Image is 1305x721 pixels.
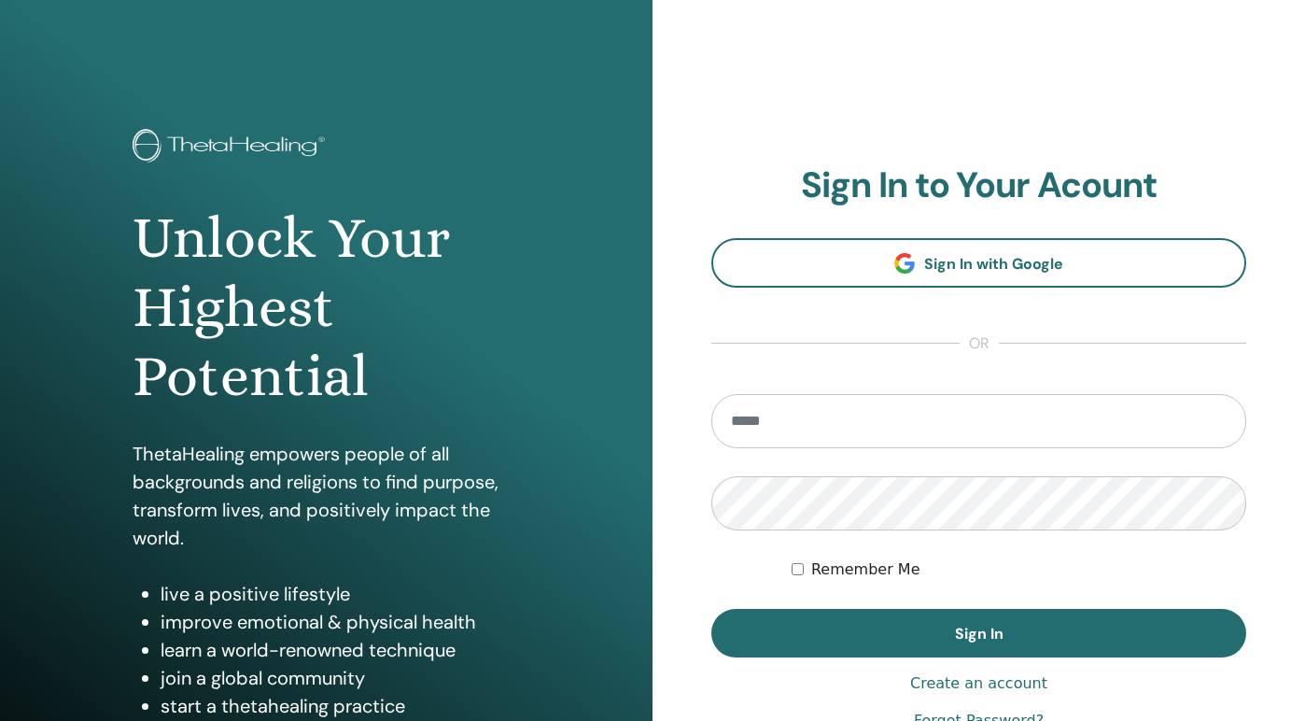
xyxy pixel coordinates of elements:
li: learn a world-renowned technique [161,636,521,664]
a: Create an account [910,672,1047,695]
span: Sign In [955,624,1003,643]
li: improve emotional & physical health [161,608,521,636]
span: or [960,332,999,355]
label: Remember Me [811,558,920,581]
h1: Unlock Your Highest Potential [133,204,521,412]
div: Keep me authenticated indefinitely or until I manually logout [792,558,1246,581]
li: join a global community [161,664,521,692]
a: Sign In with Google [711,238,1246,288]
h2: Sign In to Your Acount [711,164,1246,207]
p: ThetaHealing empowers people of all backgrounds and religions to find purpose, transform lives, a... [133,440,521,552]
button: Sign In [711,609,1246,657]
li: live a positive lifestyle [161,580,521,608]
span: Sign In with Google [924,254,1063,274]
li: start a thetahealing practice [161,692,521,720]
